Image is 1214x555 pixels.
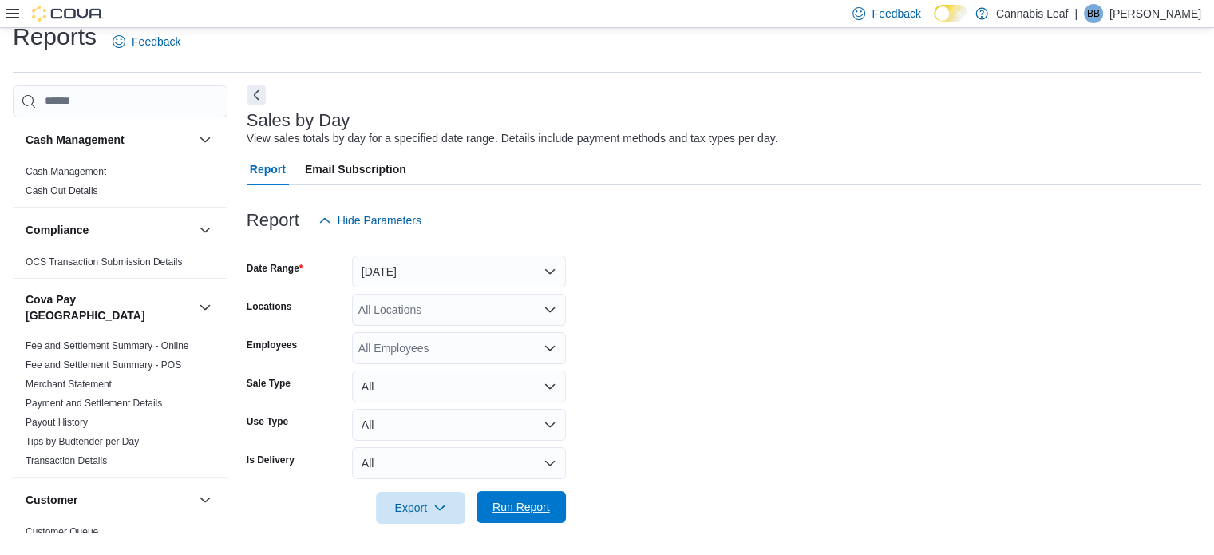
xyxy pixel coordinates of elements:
[13,162,227,207] div: Cash Management
[132,34,180,50] span: Feedback
[386,492,456,524] span: Export
[872,6,920,22] span: Feedback
[26,291,192,323] button: Cova Pay [GEOGRAPHIC_DATA]
[26,398,162,409] a: Payment and Settlement Details
[32,6,104,22] img: Cova
[312,204,428,236] button: Hide Parameters
[26,436,139,447] a: Tips by Budtender per Day
[1087,4,1100,23] span: BB
[934,5,967,22] input: Dark Mode
[26,165,106,178] span: Cash Management
[544,342,556,355] button: Open list of options
[13,252,227,278] div: Compliance
[106,26,187,57] a: Feedback
[338,212,421,228] span: Hide Parameters
[247,130,778,147] div: View sales totals by day for a specified date range. Details include payment methods and tax type...
[352,409,566,441] button: All
[26,526,98,537] a: Customer Queue
[26,185,98,196] a: Cash Out Details
[26,340,189,351] a: Fee and Settlement Summary - Online
[26,256,183,268] a: OCS Transaction Submission Details
[247,85,266,105] button: Next
[247,415,288,428] label: Use Type
[196,490,215,509] button: Customer
[376,492,465,524] button: Export
[247,454,295,466] label: Is Delivery
[26,132,192,148] button: Cash Management
[26,222,192,238] button: Compliance
[247,211,299,230] h3: Report
[1109,4,1201,23] p: [PERSON_NAME]
[13,522,227,548] div: Customer
[247,339,297,351] label: Employees
[352,256,566,287] button: [DATE]
[352,447,566,479] button: All
[26,256,183,268] span: OCS Transaction Submission Details
[26,525,98,538] span: Customer Queue
[1074,4,1078,23] p: |
[26,339,189,352] span: Fee and Settlement Summary - Online
[196,298,215,317] button: Cova Pay [GEOGRAPHIC_DATA]
[477,491,566,523] button: Run Report
[26,222,89,238] h3: Compliance
[26,416,88,429] span: Payout History
[196,220,215,240] button: Compliance
[26,397,162,410] span: Payment and Settlement Details
[26,492,192,508] button: Customer
[1084,4,1103,23] div: Bobby Bassi
[26,454,107,467] span: Transaction Details
[544,303,556,316] button: Open list of options
[196,130,215,149] button: Cash Management
[26,359,181,371] span: Fee and Settlement Summary - POS
[26,455,107,466] a: Transaction Details
[13,21,97,53] h1: Reports
[492,499,550,515] span: Run Report
[26,359,181,371] a: Fee and Settlement Summary - POS
[13,336,227,477] div: Cova Pay [GEOGRAPHIC_DATA]
[26,417,88,428] a: Payout History
[250,153,286,185] span: Report
[247,377,291,390] label: Sale Type
[26,435,139,448] span: Tips by Budtender per Day
[247,300,292,313] label: Locations
[26,184,98,197] span: Cash Out Details
[26,132,125,148] h3: Cash Management
[26,379,112,390] a: Merchant Statement
[996,4,1068,23] p: Cannabis Leaf
[26,492,77,508] h3: Customer
[305,153,406,185] span: Email Subscription
[247,111,350,130] h3: Sales by Day
[352,371,566,402] button: All
[26,166,106,177] a: Cash Management
[247,262,303,275] label: Date Range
